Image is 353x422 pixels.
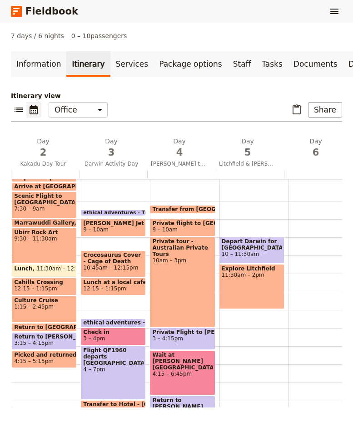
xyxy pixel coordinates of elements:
span: Litchfield & [PERSON_NAME] [215,160,280,167]
div: Private Flight to [PERSON_NAME][GEOGRAPHIC_DATA]3 – 4:15pm [150,328,215,350]
a: Documents [288,51,343,77]
span: 12:15 – 1:15pm [14,285,57,292]
span: 11:30am – 12:15pm [36,265,91,276]
h2: Day [219,137,276,159]
span: Crocosaurus Cover - Cage of Death [83,252,144,265]
span: 3 [83,146,140,159]
a: Tasks [256,51,288,77]
div: Cahills Crossing12:15 – 1:15pm [12,278,77,295]
div: Transfer to Hotel - [GEOGRAPHIC_DATA] [81,400,146,409]
div: Depart Darwin for [GEOGRAPHIC_DATA]10 – 11:30am [219,237,284,264]
span: 3:15 – 4:15pm [14,340,54,346]
h2: Day [83,137,140,159]
button: Calendar view [26,102,41,118]
button: Day5Litchfield & [PERSON_NAME] [215,137,283,170]
a: Package options [154,51,227,77]
span: Return to [PERSON_NAME] [14,334,75,340]
span: [PERSON_NAME] Jet Ski with 00Seven [83,220,144,226]
a: Staff [228,51,257,77]
h2: Day [15,137,72,159]
span: ethical adventures - Transfer to [GEOGRAPHIC_DATA] [83,319,250,326]
span: Culture Cruise [14,297,75,304]
div: Return to [PERSON_NAME]3:15 – 4:15pm [12,332,77,350]
button: Day3Darwin Activity Day [79,137,147,170]
span: 11:30am – 2pm [222,272,282,278]
button: Show menu [327,4,342,19]
span: ethical adventures - Transfer from the hotel to the activity [83,210,252,216]
div: ethical adventures - Transfer from the hotel to the activity [81,210,146,216]
span: Transfer to Hotel - [GEOGRAPHIC_DATA] [83,401,209,407]
span: 6 [287,146,344,159]
span: 2 [15,146,72,159]
span: Marrawuddi Gallery [14,220,78,226]
span: Kakadu Day Tour [11,160,75,167]
span: 9:30 – 11:30am [14,236,75,242]
span: 9 – 10am [152,226,178,233]
div: Arrive at [GEOGRAPHIC_DATA] Air departure location [12,182,77,191]
div: ethical adventures - Transfer to [GEOGRAPHIC_DATA] [81,319,146,327]
span: 9 – 10am [83,226,109,233]
span: Lunch at a local cafe [83,279,144,285]
span: 3 – 4pm [83,335,105,342]
span: Flight QF1960 departs [GEOGRAPHIC_DATA] [83,347,144,366]
span: 4:15 – 5:15pm [14,358,54,364]
span: 12:15 – 1:15pm [83,285,126,292]
div: Return to [GEOGRAPHIC_DATA]. [12,323,77,332]
span: 4 – 7pm [83,366,144,373]
span: Check in [83,329,144,335]
span: Lunch [14,265,36,272]
a: Fieldbook [11,4,78,19]
button: Share [308,102,342,118]
button: Day4[PERSON_NAME] to [PERSON_NAME] to [PERSON_NAME] [147,137,215,170]
span: 4:15 – 6:45pm [152,371,213,377]
span: Cahills Crossing [14,279,75,285]
button: Paste itinerary item [289,102,304,118]
span: Darwin Activity Day [79,160,144,167]
span: [PERSON_NAME] to [PERSON_NAME] to [PERSON_NAME] [147,160,212,167]
span: Scenic Flight to [GEOGRAPHIC_DATA] [14,193,75,206]
span: Explore Litchfield [222,265,282,272]
span: Private tour - Australian Private Tours [152,238,213,257]
span: 7:30 – 9am [14,206,75,212]
div: Crocosaurus Cover - Cage of Death10:45am – 12:15pm [81,250,146,277]
span: Private Flight to [PERSON_NAME][GEOGRAPHIC_DATA] [152,329,213,335]
span: Ubirr Rock Art [14,229,75,236]
div: Lunch at a local cafe12:15 – 1:15pm [81,278,146,295]
div: Private tour - Australian Private Tours10am – 3pm [150,237,215,327]
span: 10 – 11:30am [222,251,282,257]
div: Transfer from [GEOGRAPHIC_DATA] to [PERSON_NAME][GEOGRAPHIC_DATA] [150,205,215,214]
div: Lunch11:30am – 12:15pm [12,264,77,277]
span: Picked and returned to hotel [14,352,75,358]
h2: Day [151,137,208,159]
span: Return to [PERSON_NAME] [152,397,213,410]
span: 4 [151,146,208,159]
button: List view [11,102,26,118]
div: Flight QF1960 departs [GEOGRAPHIC_DATA]4 – 7pm [81,346,146,400]
p: Itinerary view [11,91,342,100]
div: Wait at [PERSON_NAME][GEOGRAPHIC_DATA]4:15 – 6:45pm [150,350,215,395]
div: Culture Cruise1:15 – 2:45pm [12,296,77,323]
span: Depart Darwin for [GEOGRAPHIC_DATA] [222,238,282,251]
span: 10am – 3pm [152,257,213,264]
span: Private flight to [GEOGRAPHIC_DATA] [152,220,213,226]
div: Private flight to [GEOGRAPHIC_DATA]9 – 10am [150,219,215,236]
a: Services [110,51,154,77]
a: Information [11,51,66,77]
span: Wait at [PERSON_NAME][GEOGRAPHIC_DATA] [152,352,213,371]
span: 5 [219,146,276,159]
div: Check in3 – 4pm [81,328,146,345]
div: [PERSON_NAME] Jet Ski with 00Seven9 – 10am [81,219,146,236]
span: 10:45am – 12:15pm [83,265,144,271]
button: Day2Kakadu Day Tour [11,137,79,170]
div: Scenic Flight to [GEOGRAPHIC_DATA]7:30 – 9am [12,191,77,218]
span: Return to [GEOGRAPHIC_DATA]. [14,324,115,330]
div: Marrawuddi Gallery [12,219,77,227]
h2: Day [287,137,344,159]
span: 0 – 10 passengers [71,31,127,40]
div: Picked and returned to hotel4:15 – 5:15pm [12,350,77,368]
div: Explore Litchfield11:30am – 2pm [219,264,284,309]
span: 7 days / 6 nights [11,31,64,40]
div: Ubirr Rock Art9:30 – 11:30am [12,228,77,264]
span: 1:15 – 2:45pm [14,304,75,310]
span: Arrive at [GEOGRAPHIC_DATA] Air departure location [14,183,180,190]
